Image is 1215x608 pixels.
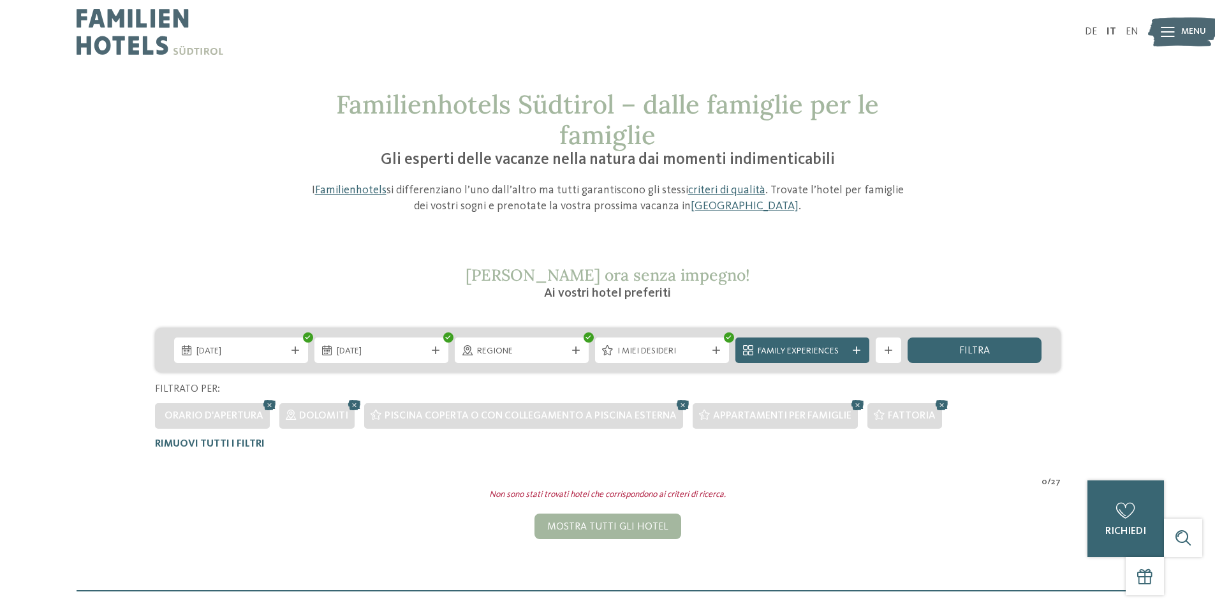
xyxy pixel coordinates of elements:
span: Fattoria [888,411,936,421]
a: [GEOGRAPHIC_DATA] [691,200,799,212]
span: 27 [1051,476,1061,489]
span: filtra [959,346,990,356]
span: Rimuovi tutti i filtri [155,439,265,449]
p: I si differenziano l’uno dall’altro ma tutti garantiscono gli stessi . Trovate l’hotel per famigl... [305,182,911,214]
a: criteri di qualità [688,184,765,196]
span: richiedi [1105,526,1146,537]
a: DE [1085,27,1097,37]
span: Piscina coperta o con collegamento a piscina esterna [385,411,677,421]
span: / [1047,476,1051,489]
a: IT [1107,27,1116,37]
span: Filtrato per: [155,384,220,394]
span: Menu [1181,26,1206,38]
a: EN [1126,27,1138,37]
span: Appartamenti per famiglie [713,411,851,421]
span: I miei desideri [617,345,707,358]
div: Mostra tutti gli hotel [534,514,681,539]
span: Family Experiences [758,345,847,358]
span: [PERSON_NAME] ora senza impegno! [466,265,750,285]
span: Familienhotels Südtirol – dalle famiglie per le famiglie [336,88,879,151]
span: Ai vostri hotel preferiti [544,287,671,300]
span: Gli esperti delle vacanze nella natura dai momenti indimenticabili [381,152,835,168]
span: [DATE] [337,345,426,358]
span: Orario d'apertura [165,411,263,421]
a: richiedi [1087,480,1164,557]
div: Non sono stati trovati hotel che corrispondono ai criteri di ricerca. [145,489,1070,501]
span: Regione [477,345,566,358]
span: 0 [1042,476,1047,489]
a: Familienhotels [315,184,387,196]
span: Dolomiti [299,411,348,421]
span: [DATE] [196,345,286,358]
